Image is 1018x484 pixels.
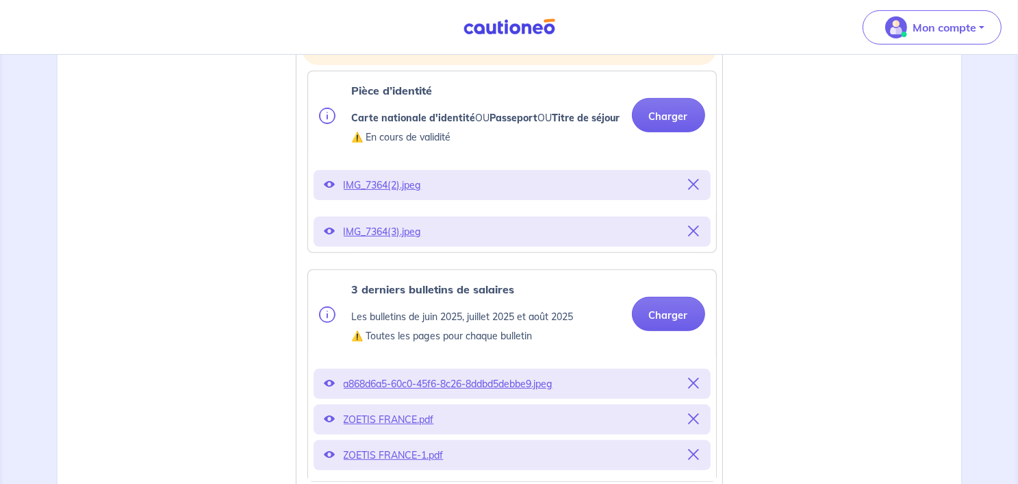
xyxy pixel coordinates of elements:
[325,410,335,429] button: Voir
[325,222,335,241] button: Voir
[307,71,717,253] div: categoryName: national-id, userCategory: cdi
[319,306,335,323] img: info.svg
[632,98,705,132] button: Charger
[325,176,335,195] button: Voir
[352,110,620,126] p: OU OU
[689,176,700,195] button: Supprimer
[689,410,700,429] button: Supprimer
[913,19,976,36] p: Mon compte
[689,222,700,241] button: Supprimer
[352,112,476,124] strong: Carte nationale d'identité
[352,84,433,97] strong: Pièce d’identité
[352,129,620,145] p: ⚠️ En cours de validité
[689,374,700,394] button: Supprimer
[325,446,335,465] button: Voir
[325,374,335,394] button: Voir
[319,108,335,124] img: info.svg
[344,222,680,241] span: IMG_7364(3).jpeg
[863,10,1002,45] button: illu_account_valid_menu.svgMon compte
[344,446,680,465] p: ZOETIS FRANCE-1.pdf
[352,308,574,325] p: Les bulletins de juin 2025, juillet 2025 et août 2025
[344,410,680,429] p: ZOETIS FRANCE.pdf
[344,176,680,195] p: IMG_7364(2).jpeg
[490,112,538,124] strong: Passeport
[689,446,700,465] button: Supprimer
[552,112,620,124] strong: Titre de séjour
[352,328,574,344] p: ⚠️ Toutes les pages pour chaque bulletin
[344,374,680,394] p: a868d6a5-60c0-45f6-8c26-8ddbd5debbe9.jpeg
[352,282,515,296] strong: 3 derniers bulletins de salaires
[632,297,705,331] button: Charger
[885,16,907,38] img: illu_account_valid_menu.svg
[458,19,561,36] img: Cautioneo
[307,269,717,482] div: categoryName: pay-slip, userCategory: cdi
